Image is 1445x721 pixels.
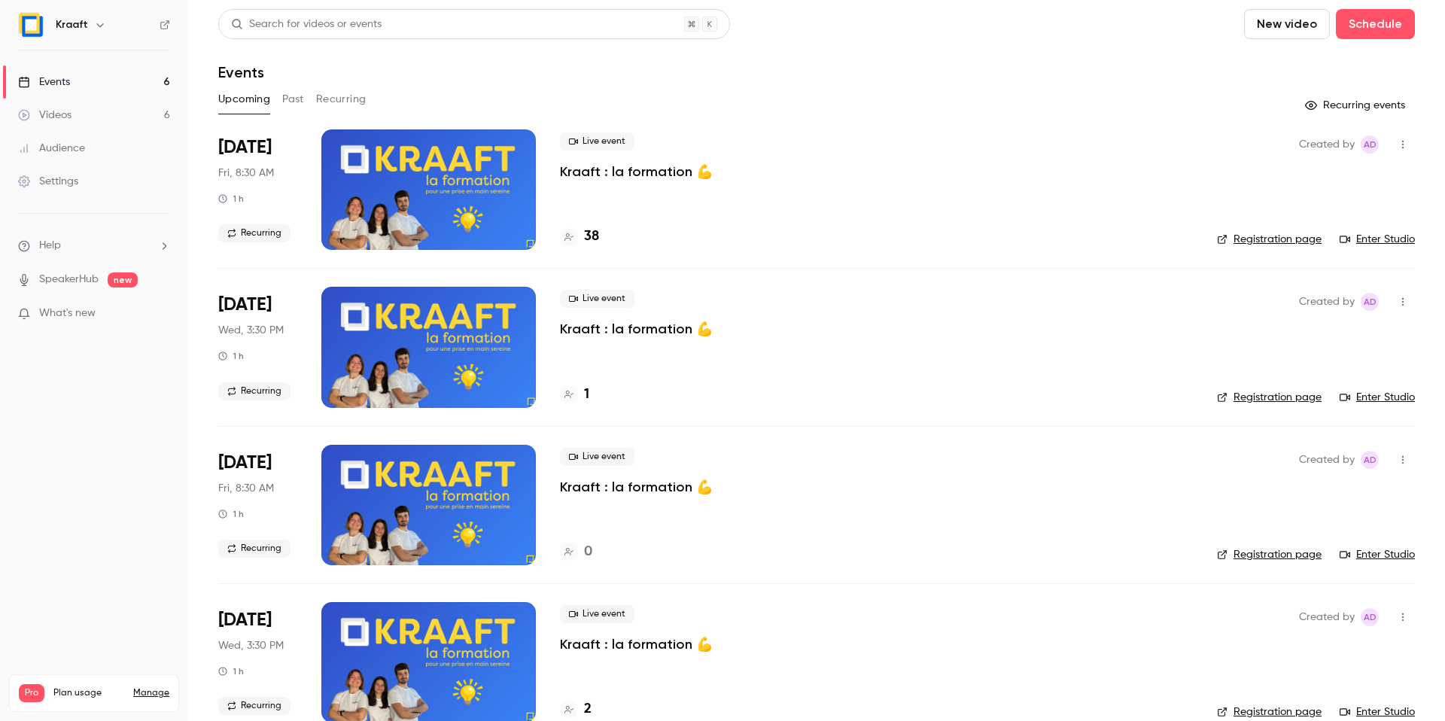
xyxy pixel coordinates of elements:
span: Alice de Guyenro [1361,451,1379,469]
span: Created by [1299,293,1355,311]
span: Live event [560,605,634,623]
a: Registration page [1217,232,1322,247]
span: Ad [1364,451,1377,469]
a: Registration page [1217,704,1322,719]
span: Recurring [218,382,291,400]
div: Oct 1 Wed, 3:30 PM (Europe/Paris) [218,287,297,407]
button: Schedule [1336,9,1415,39]
span: Recurring [218,224,291,242]
span: Alice de Guyenro [1361,608,1379,626]
a: Manage [133,687,169,699]
div: Oct 17 Fri, 8:30 AM (Europe/Paris) [218,445,297,565]
a: Enter Studio [1340,232,1415,247]
span: [DATE] [218,135,272,160]
span: Live event [560,290,634,308]
h4: 2 [584,699,592,719]
div: Events [18,75,70,90]
button: Recurring [316,87,367,111]
a: Enter Studio [1340,390,1415,405]
div: Settings [18,174,78,189]
button: New video [1244,9,1330,39]
img: Kraaft [19,13,43,37]
span: [DATE] [218,608,272,632]
a: Enter Studio [1340,704,1415,719]
span: Live event [560,132,634,151]
span: Wed, 3:30 PM [218,323,284,338]
span: Recurring [218,697,291,715]
div: Search for videos or events [231,17,382,32]
a: Registration page [1217,390,1322,405]
span: Plan usage [53,687,124,699]
span: Fri, 8:30 AM [218,166,274,181]
a: Kraaft : la formation 💪 [560,478,713,496]
span: Recurring [218,540,291,558]
h4: 0 [584,542,592,562]
a: Kraaft : la formation 💪 [560,635,713,653]
h4: 38 [584,227,599,247]
iframe: Noticeable Trigger [152,307,170,321]
span: Ad [1364,608,1377,626]
span: Created by [1299,451,1355,469]
span: Alice de Guyenro [1361,135,1379,154]
button: Upcoming [218,87,270,111]
div: 1 h [218,193,244,205]
span: Help [39,238,61,254]
a: Registration page [1217,547,1322,562]
div: Videos [18,108,71,123]
span: Created by [1299,135,1355,154]
button: Recurring events [1298,93,1415,117]
span: Ad [1364,293,1377,311]
span: Created by [1299,608,1355,626]
h1: Events [218,63,264,81]
a: 0 [560,542,592,562]
a: 1 [560,385,589,405]
a: Enter Studio [1340,547,1415,562]
div: Sep 19 Fri, 8:30 AM (Europe/Paris) [218,129,297,250]
li: help-dropdown-opener [18,238,170,254]
button: Past [282,87,304,111]
div: 1 h [218,665,244,677]
div: 1 h [218,508,244,520]
span: Fri, 8:30 AM [218,481,274,496]
a: SpeakerHub [39,272,99,287]
a: Kraaft : la formation 💪 [560,163,713,181]
span: [DATE] [218,293,272,317]
a: 38 [560,227,599,247]
a: 2 [560,699,592,719]
div: Audience [18,141,85,156]
span: Pro [19,684,44,702]
span: new [108,272,138,287]
span: [DATE] [218,451,272,475]
h6: Kraaft [56,17,88,32]
span: What's new [39,306,96,321]
span: Live event [560,448,634,466]
span: Wed, 3:30 PM [218,638,284,653]
span: Ad [1364,135,1377,154]
div: 1 h [218,350,244,362]
a: Kraaft : la formation 💪 [560,320,713,338]
span: Alice de Guyenro [1361,293,1379,311]
h4: 1 [584,385,589,405]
